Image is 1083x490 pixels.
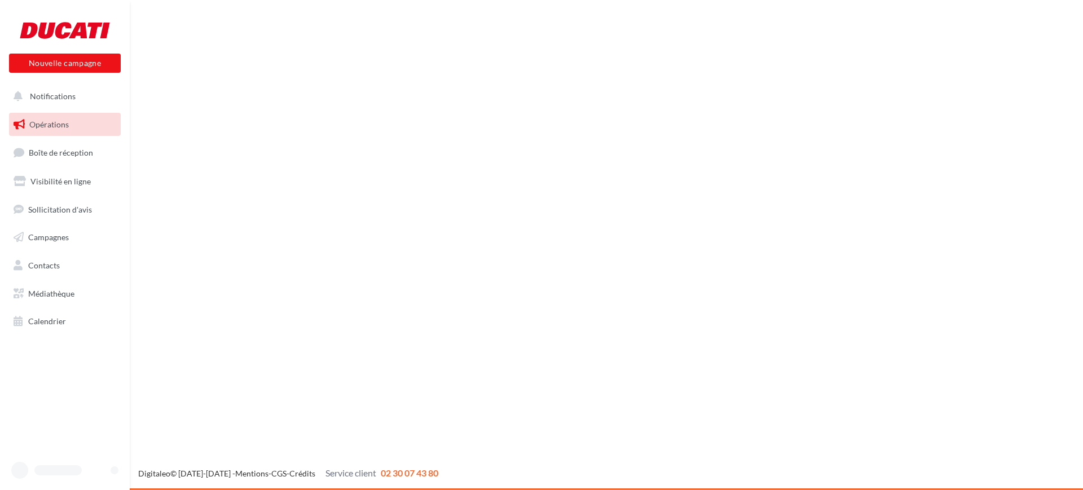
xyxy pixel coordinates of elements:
[7,170,123,193] a: Visibilité en ligne
[30,91,76,101] span: Notifications
[381,467,438,478] span: 02 30 07 43 80
[7,310,123,333] a: Calendrier
[28,204,92,214] span: Sollicitation d'avis
[28,316,66,326] span: Calendrier
[289,469,315,478] a: Crédits
[7,282,123,306] a: Médiathèque
[271,469,287,478] a: CGS
[7,198,123,222] a: Sollicitation d'avis
[235,469,268,478] a: Mentions
[138,469,170,478] a: Digitaleo
[7,113,123,136] a: Opérations
[7,140,123,165] a: Boîte de réception
[28,232,69,242] span: Campagnes
[325,467,376,478] span: Service client
[28,289,74,298] span: Médiathèque
[9,54,121,73] button: Nouvelle campagne
[7,85,118,108] button: Notifications
[7,254,123,277] a: Contacts
[138,469,438,478] span: © [DATE]-[DATE] - - -
[7,226,123,249] a: Campagnes
[28,261,60,270] span: Contacts
[29,120,69,129] span: Opérations
[30,176,91,186] span: Visibilité en ligne
[29,148,93,157] span: Boîte de réception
